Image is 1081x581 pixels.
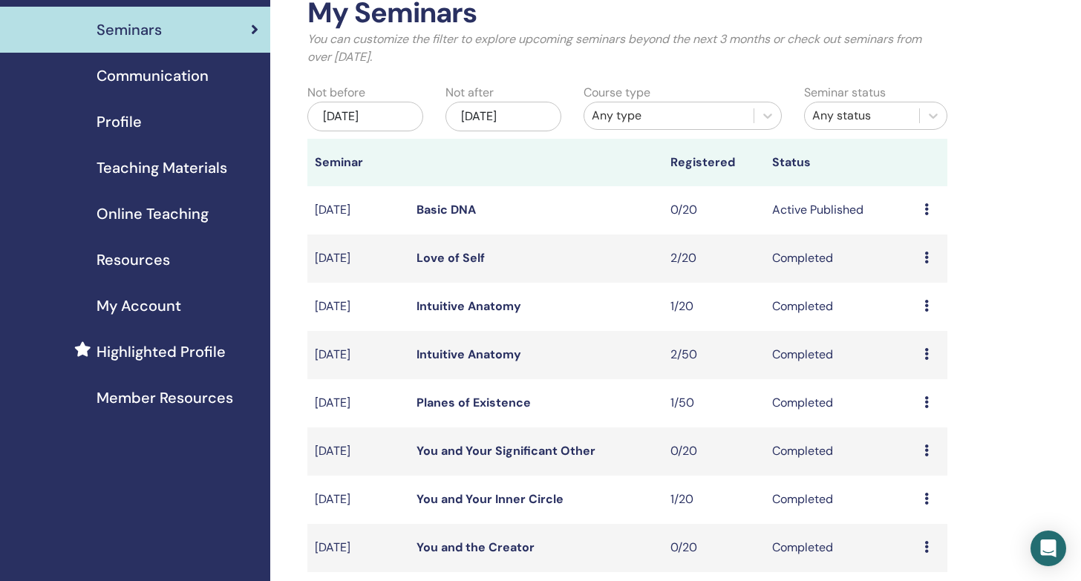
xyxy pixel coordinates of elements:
td: [DATE] [307,283,409,331]
td: Completed [765,427,917,476]
td: Completed [765,331,917,379]
div: Any status [812,107,912,125]
a: Basic DNA [417,202,476,217]
td: [DATE] [307,427,409,476]
span: Profile [97,111,142,133]
td: 1/20 [663,283,765,331]
td: 1/50 [663,379,765,427]
span: Resources [97,249,170,271]
div: [DATE] [445,102,561,131]
span: Seminars [97,19,162,41]
td: Active Published [765,186,917,234]
th: Registered [663,139,765,186]
a: Planes of Existence [417,395,531,410]
div: Any type [592,107,746,125]
a: You and Your Significant Other [417,443,595,459]
span: Highlighted Profile [97,341,226,363]
span: Member Resources [97,387,233,409]
td: [DATE] [307,524,409,572]
td: [DATE] [307,476,409,524]
td: Completed [765,524,917,572]
label: Course type [584,84,650,102]
th: Status [765,139,917,186]
td: 0/20 [663,427,765,476]
td: Completed [765,476,917,524]
td: [DATE] [307,379,409,427]
td: [DATE] [307,331,409,379]
th: Seminar [307,139,409,186]
td: [DATE] [307,234,409,283]
span: Communication [97,65,209,87]
a: You and the Creator [417,539,535,555]
td: 2/20 [663,234,765,283]
p: You can customize the filter to explore upcoming seminars beyond the next 3 months or check out s... [307,30,947,66]
label: Seminar status [804,84,886,102]
div: Open Intercom Messenger [1031,531,1066,566]
a: Intuitive Anatomy [417,298,521,314]
a: You and Your Inner Circle [417,491,564,507]
div: [DATE] [307,102,423,131]
td: 0/20 [663,186,765,234]
td: Completed [765,379,917,427]
span: Online Teaching [97,203,209,225]
span: Teaching Materials [97,157,227,179]
td: Completed [765,234,917,283]
a: Intuitive Anatomy [417,347,521,362]
td: 1/20 [663,476,765,524]
td: 0/20 [663,524,765,572]
a: Love of Self [417,250,485,266]
span: My Account [97,295,181,317]
label: Not before [307,84,365,102]
td: Completed [765,283,917,331]
td: [DATE] [307,186,409,234]
td: 2/50 [663,331,765,379]
label: Not after [445,84,494,102]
